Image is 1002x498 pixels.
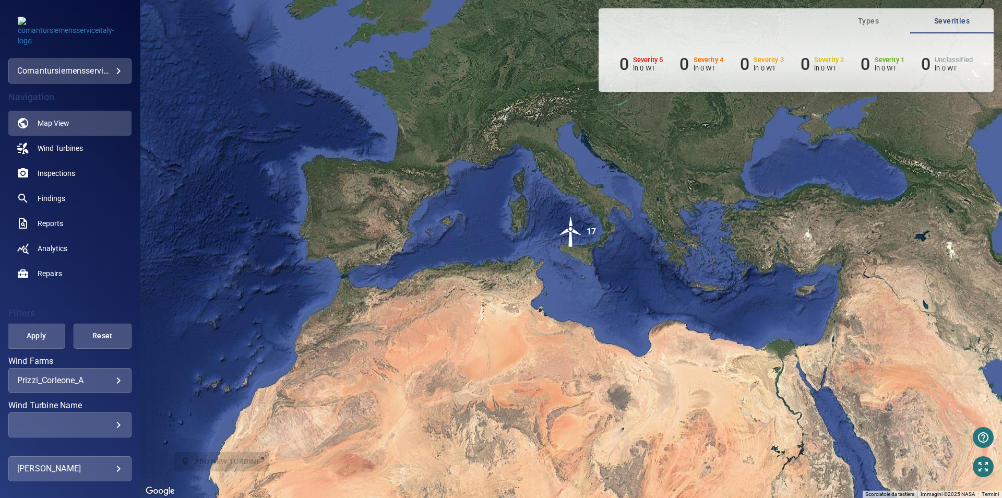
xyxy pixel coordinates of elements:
li: Severity 1 [861,54,904,74]
div: [PERSON_NAME] [17,460,123,477]
h6: Severity 2 [814,56,844,64]
h6: 0 [921,54,931,74]
h6: Unclassified [935,56,973,64]
h6: 0 [619,54,629,74]
span: Repairs [38,268,62,279]
h6: 0 [861,54,870,74]
h4: Navigation [8,92,132,102]
h6: Severity 5 [633,56,663,64]
div: 17 [587,216,596,247]
button: Reset [74,324,132,349]
span: Severities [916,15,987,28]
p: in 0 WT [754,64,784,72]
div: comantursiemensserviceitaly [17,63,123,79]
h6: 0 [740,54,749,74]
div: comantursiemensserviceitaly [8,58,132,84]
a: map active [8,111,132,136]
span: Findings [38,193,65,204]
h4: Filters [8,308,132,318]
li: Severity 4 [679,54,723,74]
label: Wind Turbine Name [8,401,132,410]
img: Google [143,484,177,498]
span: Wind Turbines [38,143,83,153]
gmp-advanced-marker: 17 [555,216,587,249]
li: Severity 2 [801,54,844,74]
a: Visualizza questa zona in Google Maps (in una nuova finestra) [143,484,177,498]
span: Types [833,15,904,28]
li: Severity 5 [619,54,663,74]
p: in 0 WT [814,64,844,72]
a: inspections noActive [8,161,132,186]
div: Wind Turbine Name [8,412,132,437]
img: windFarmIcon.svg [555,216,587,247]
img: comantursiemensserviceitaly-logo [18,17,122,46]
span: Reports [38,218,63,229]
label: Wind Farms [8,357,132,365]
span: Analytics [38,243,67,254]
span: Apply [20,329,52,342]
a: repairs noActive [8,261,132,286]
h6: Severity 1 [875,56,905,64]
h6: Severity 4 [694,56,724,64]
span: Reset [87,329,118,342]
h6: 0 [801,54,810,74]
p: in 0 WT [633,64,663,72]
p: in 0 WT [875,64,905,72]
a: reports noActive [8,211,132,236]
p: in 0 WT [935,64,973,72]
a: windturbines noActive [8,136,132,161]
div: Prizzi_Corleone_A [17,375,123,385]
h6: Severity 3 [754,56,784,64]
span: Inspections [38,168,75,179]
li: Severity Unclassified [921,54,973,74]
li: Severity 3 [740,54,784,74]
button: Scorciatoie da tastiera [865,491,914,498]
a: analytics noActive [8,236,132,261]
a: Termini (si apre in una nuova scheda) [982,491,999,497]
button: Apply [7,324,65,349]
span: Map View [38,118,69,128]
span: Immagini ©2025 NASA [921,491,975,497]
div: Wind Farms [8,368,132,393]
p: in 0 WT [694,64,724,72]
a: findings noActive [8,186,132,211]
h6: 0 [679,54,689,74]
